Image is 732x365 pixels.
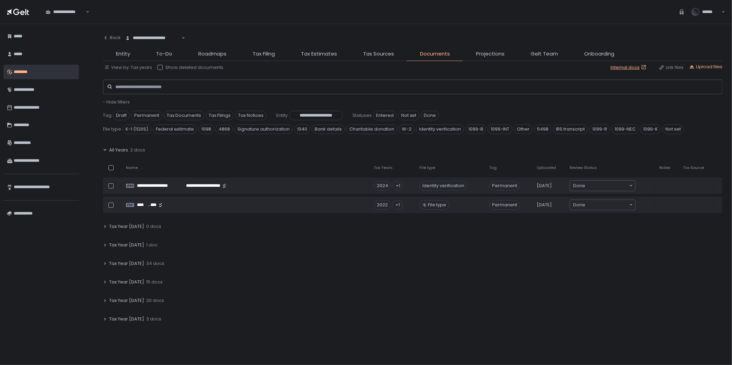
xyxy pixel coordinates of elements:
span: Entity [116,50,130,58]
span: Roadmaps [198,50,226,58]
span: Tag [489,165,497,170]
span: Tax Sources [363,50,394,58]
span: Name [126,165,138,170]
span: Identity verification [416,124,464,134]
span: [DATE] [537,183,552,189]
span: Tax Source [683,165,704,170]
span: Done [573,182,585,189]
span: 1099-NEC [612,124,639,134]
div: Back [103,35,121,41]
span: 1099-B [465,124,486,134]
span: Tax Estimates [301,50,337,58]
span: 1040 [294,124,310,134]
span: Projections [476,50,504,58]
span: Gelt Team [531,50,558,58]
span: 5498 [534,124,551,134]
span: 20 docs [146,297,164,304]
span: K-1 (1120S) [123,124,151,134]
span: 0 docs [146,223,161,230]
span: Onboarding [584,50,614,58]
div: Identity verification [419,181,467,191]
span: Uploaded [537,165,556,170]
span: Entered [373,111,397,120]
span: 3 docs [146,316,161,322]
a: Internal docs [611,64,648,71]
div: +1 [393,181,403,191]
span: 1099-INT [488,124,512,134]
span: Done [421,111,439,120]
span: Charitable donation [346,124,397,134]
span: Tax Filing [253,50,275,58]
span: Not set [398,111,420,120]
span: Notes [659,165,671,170]
span: 1 doc [146,242,158,248]
span: File type [103,126,121,132]
span: IRS transcript [553,124,588,134]
span: Tax Year [DATE] [109,279,144,285]
input: Search for option [585,202,629,208]
div: Search for option [570,181,635,191]
span: Permanent [489,200,520,210]
button: Back [103,31,121,45]
input: Search for option [181,35,181,41]
div: 2024 [374,181,391,191]
span: Tax Year [DATE] [109,297,144,304]
span: Tax Year [DATE] [109,242,144,248]
span: Tax Documents [164,111,204,120]
span: 34 docs [146,260,164,267]
span: Tax Years [374,165,393,170]
button: Upload files [689,64,722,70]
span: Tax Notices [235,111,267,120]
span: Review Status [570,165,597,170]
span: Permanent [131,111,162,120]
div: Search for option [41,4,89,19]
span: Done [573,202,585,208]
span: Tax Filings [206,111,234,120]
span: Entity [276,112,288,119]
div: 2022 [374,200,391,210]
button: Link files [659,64,684,71]
span: 4868 [216,124,233,134]
button: View by: Tax years [104,64,152,71]
span: Tag [103,112,112,119]
span: 1098 [198,124,214,134]
span: File type [419,165,435,170]
span: Tax Year [DATE] [109,260,144,267]
span: Permanent [489,181,520,191]
span: 1099-K [640,124,661,134]
div: Search for option [570,200,635,210]
span: Tax Year [DATE] [109,223,144,230]
button: - Hide filters [103,99,130,105]
span: 2 docs [130,147,145,153]
span: To-Do [156,50,172,58]
span: File type [428,202,446,208]
span: Other [514,124,533,134]
span: 1099-R [589,124,610,134]
span: Not set [662,124,684,134]
span: Documents [420,50,450,58]
input: Search for option [585,182,629,189]
span: Signature authorization [234,124,293,134]
span: Federal estimate [153,124,197,134]
span: Draft [113,111,130,120]
span: W-2 [399,124,415,134]
span: Bank details [312,124,345,134]
span: 15 docs [146,279,163,285]
span: All Years [109,147,128,153]
span: Tax Year [DATE] [109,316,144,322]
div: Search for option [121,31,185,45]
span: Statuses [352,112,372,119]
div: +1 [392,200,403,210]
span: [DATE] [537,202,552,208]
